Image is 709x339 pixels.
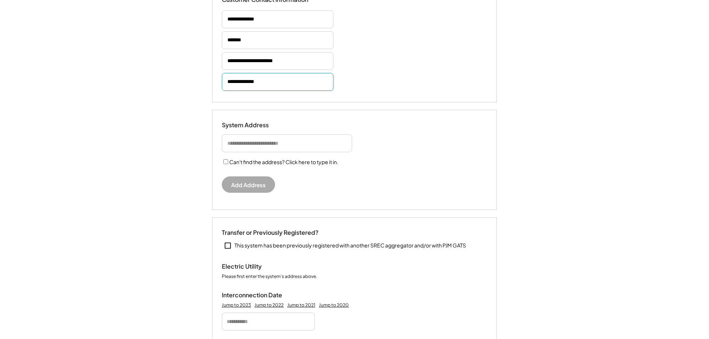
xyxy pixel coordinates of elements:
[222,274,317,280] div: Please first enter the system's address above.
[222,302,251,308] div: Jump to 2023
[255,302,284,308] div: Jump to 2022
[222,291,296,299] div: Interconnection Date
[222,229,319,237] div: Transfer or Previously Registered?
[222,263,296,271] div: Electric Utility
[222,121,296,129] div: System Address
[234,242,466,249] div: This system has been previously registered with another SREC aggregator and/or with PJM GATS
[319,302,349,308] div: Jump to 2020
[229,159,338,165] label: Can't find the address? Click here to type it in.
[287,302,315,308] div: Jump to 2021
[222,176,275,193] button: Add Address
